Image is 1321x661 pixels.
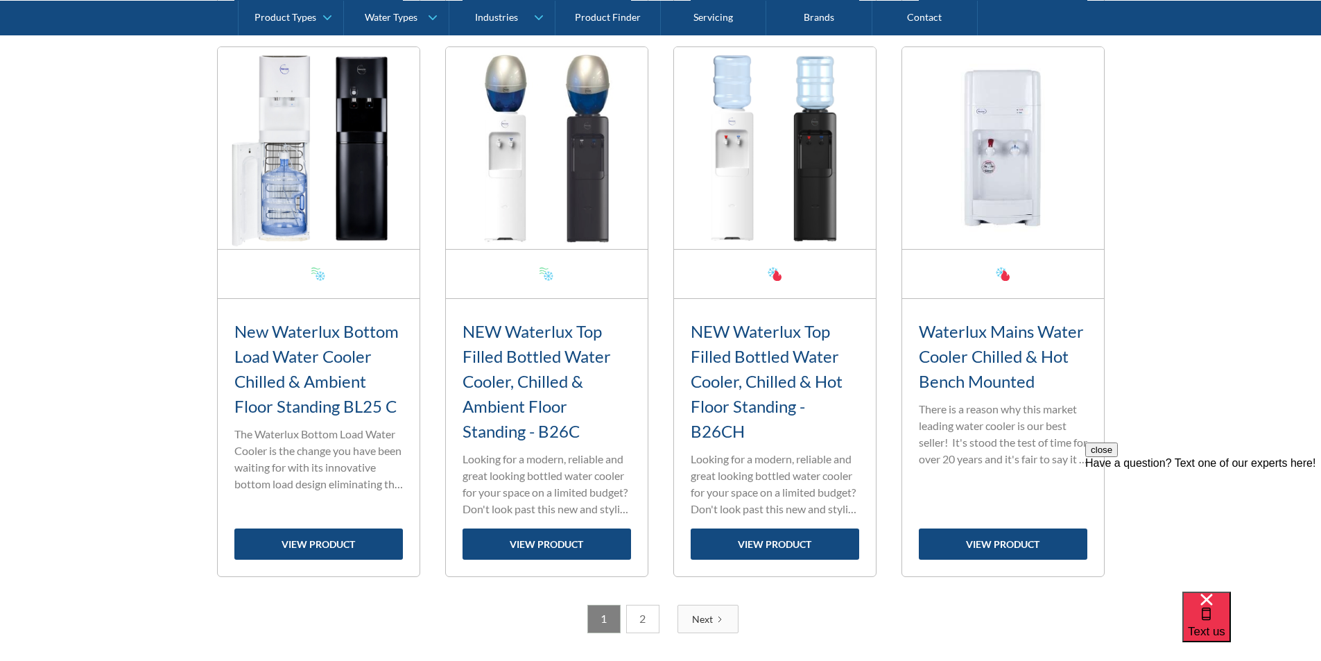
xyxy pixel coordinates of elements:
h3: New Waterlux Bottom Load Water Cooler Chilled & Ambient Floor Standing BL25 C [234,319,403,419]
div: Next [692,612,713,626]
a: 2 [626,605,659,633]
h3: NEW Waterlux Top Filled Bottled Water Cooler, Chilled & Hot Floor Standing - B26CH [691,319,859,444]
p: There is a reason why this market leading water cooler is our best seller! It's stood the test of... [919,401,1087,467]
a: view product [691,529,859,560]
div: List [217,605,1105,633]
p: Looking for a modern, reliable and great looking bottled water cooler for your space on a limited... [463,451,631,517]
img: NEW Waterlux Top Filled Bottled Water Cooler, Chilled & Hot Floor Standing - B26CH [674,47,876,249]
img: Waterlux Mains Water Cooler Chilled & Hot Bench Mounted [902,47,1104,249]
div: Industries [475,11,518,23]
img: NEW Waterlux Top Filled Bottled Water Cooler, Chilled & Ambient Floor Standing - B26C [446,47,648,249]
a: 1 [587,605,621,633]
iframe: podium webchat widget prompt [1085,443,1321,609]
a: view product [463,529,631,560]
div: Product Types [254,11,316,23]
a: Next Page [677,605,739,633]
p: Looking for a modern, reliable and great looking bottled water cooler for your space on a limited... [691,451,859,517]
p: The Waterlux Bottom Load Water Cooler is the change you have been waiting for with its innovative... [234,426,403,492]
div: Water Types [365,11,417,23]
h3: NEW Waterlux Top Filled Bottled Water Cooler, Chilled & Ambient Floor Standing - B26C [463,319,631,444]
h3: Waterlux Mains Water Cooler Chilled & Hot Bench Mounted [919,319,1087,394]
iframe: podium webchat widget bubble [1182,592,1321,661]
a: view product [919,529,1087,560]
a: view product [234,529,403,560]
img: New Waterlux Bottom Load Water Cooler Chilled & Ambient Floor Standing BL25 C [218,47,420,249]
